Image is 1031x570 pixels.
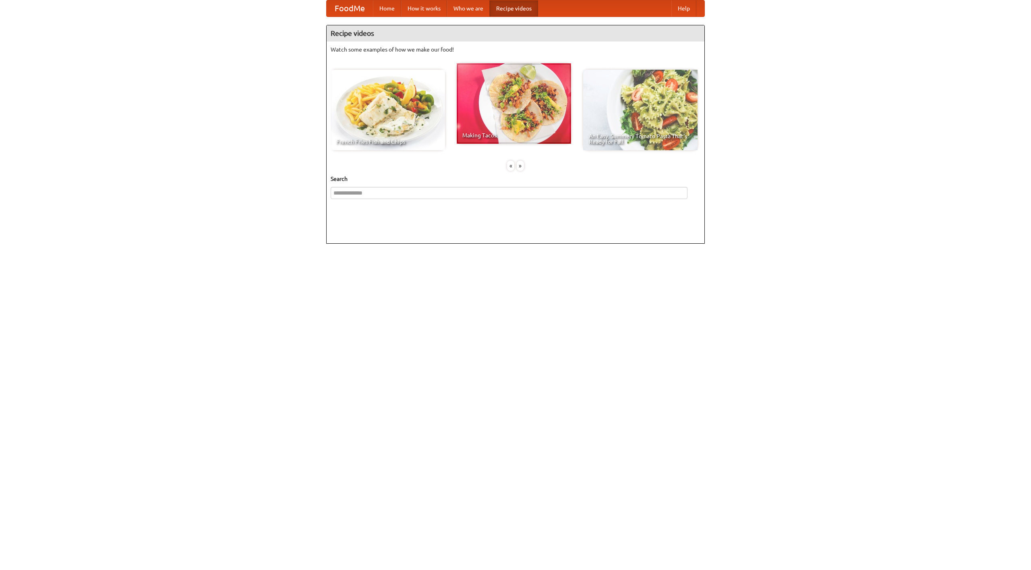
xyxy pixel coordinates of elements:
[447,0,490,17] a: Who we are
[373,0,401,17] a: Home
[583,70,698,150] a: An Easy, Summery Tomato Pasta That's Ready for Fall
[490,0,538,17] a: Recipe videos
[401,0,447,17] a: How it works
[462,133,565,138] span: Making Tacos
[671,0,696,17] a: Help
[457,63,571,144] a: Making Tacos
[331,175,700,183] h5: Search
[331,70,445,150] a: French Fries Fish and Chips
[327,25,704,41] h4: Recipe videos
[517,161,524,171] div: »
[507,161,514,171] div: «
[589,133,692,145] span: An Easy, Summery Tomato Pasta That's Ready for Fall
[327,0,373,17] a: FoodMe
[331,46,700,54] p: Watch some examples of how we make our food!
[336,139,439,145] span: French Fries Fish and Chips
